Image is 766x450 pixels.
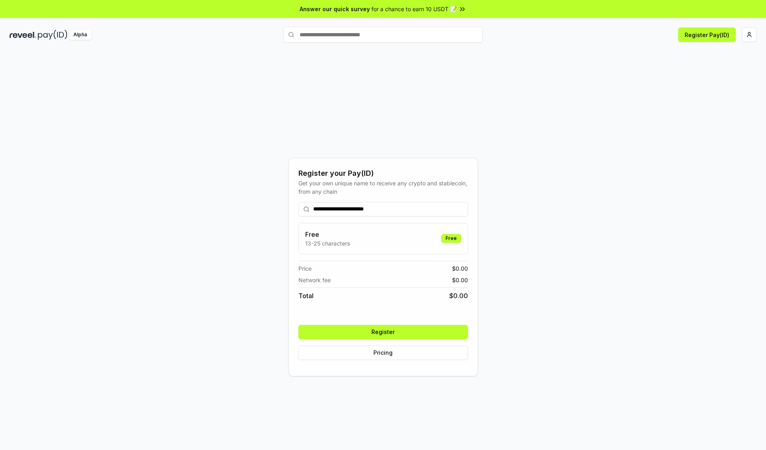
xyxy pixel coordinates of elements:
[449,291,468,301] span: $ 0.00
[305,230,350,239] h3: Free
[298,179,468,196] div: Get your own unique name to receive any crypto and stablecoin, from any chain
[678,28,736,42] button: Register Pay(ID)
[298,276,331,284] span: Network fee
[69,30,91,40] div: Alpha
[10,30,36,40] img: reveel_dark
[371,5,457,13] span: for a chance to earn 10 USDT 📝
[452,264,468,273] span: $ 0.00
[38,30,67,40] img: pay_id
[300,5,370,13] span: Answer our quick survey
[298,346,468,360] button: Pricing
[305,239,350,248] p: 13-25 characters
[441,234,461,243] div: Free
[298,264,312,273] span: Price
[298,168,468,179] div: Register your Pay(ID)
[298,325,468,339] button: Register
[452,276,468,284] span: $ 0.00
[298,291,314,301] span: Total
